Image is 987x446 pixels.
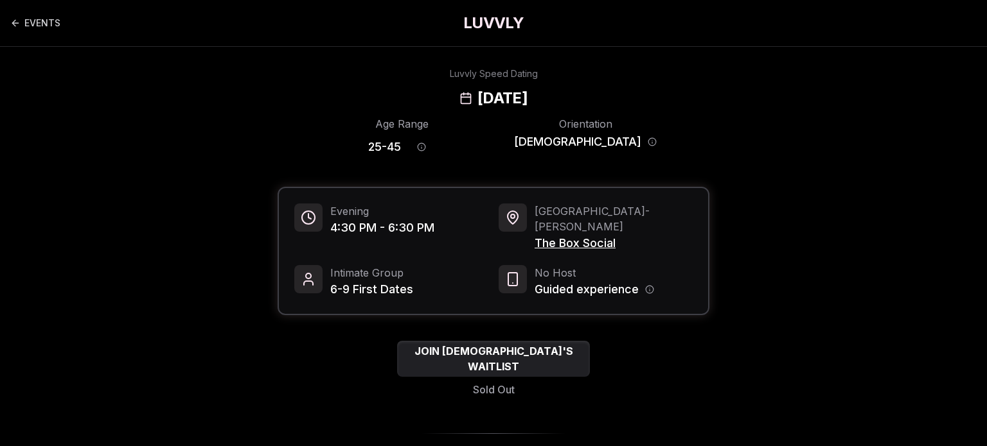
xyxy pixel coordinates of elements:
[10,10,60,36] a: Back to events
[535,265,654,280] span: No Host
[330,203,434,219] span: Evening
[477,88,528,108] h2: [DATE]
[463,13,524,33] a: LUVVLY
[648,137,657,146] button: Orientation information
[535,280,639,298] span: Guided experience
[645,285,654,294] button: Host information
[330,280,413,298] span: 6-9 First Dates
[535,234,693,252] span: The Box Social
[535,203,693,234] span: [GEOGRAPHIC_DATA] - [PERSON_NAME]
[514,133,641,151] span: [DEMOGRAPHIC_DATA]
[397,341,590,377] button: JOIN QUEER MEN'S WAITLIST - Sold Out
[330,219,434,237] span: 4:30 PM - 6:30 PM
[514,116,657,132] div: Orientation
[473,382,515,397] span: Sold Out
[330,265,413,280] span: Intimate Group
[407,133,436,161] button: Age range information
[450,67,538,80] div: Luvvly Speed Dating
[368,138,401,156] span: 25 - 45
[330,116,473,132] div: Age Range
[397,343,590,374] span: JOIN [DEMOGRAPHIC_DATA]'S WAITLIST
